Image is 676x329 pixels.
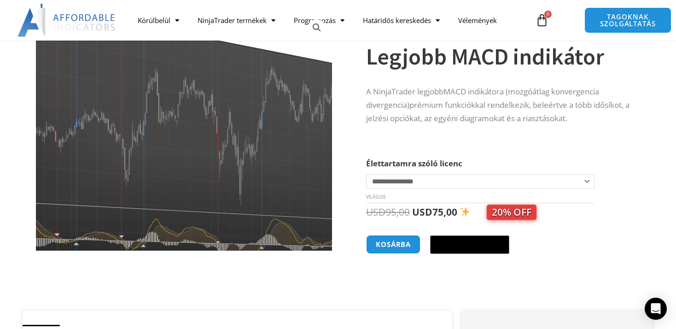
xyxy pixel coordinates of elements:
[354,10,449,31] a: Határidős kereskedés
[366,206,410,218] bdi: 95,00
[645,298,667,320] div: Open Intercom Messenger
[17,4,117,37] img: LogoAI | Megfizethető indikátorok – NinjaTrader
[594,13,661,27] span: TAGOKNAK SZOLGÁLTATÁS
[128,10,527,31] nav: Menu
[366,41,635,73] h1: Legjobb MACD indikátor
[544,11,552,18] span: 0
[366,235,420,254] button: Kosárba
[366,86,599,110] span: MACD indikátora (mozgóátlag konvergencia divergencia)
[128,10,188,31] a: Körülbelül
[412,206,457,218] bdi: 75,00
[487,205,536,220] span: 20% OFF
[188,10,285,31] a: NinjaTrader termékek
[309,19,325,36] a: View full-screen image gallery
[460,207,470,217] img: ✨
[430,235,509,254] button: Buy with GPay
[285,10,354,31] a: Programozás
[412,206,432,218] span: USD
[522,7,562,34] a: 0
[366,266,635,274] iframe: PayPal Message 1
[366,194,386,200] a: Clear options
[366,86,443,97] span: A NinjaTrader legjobb
[584,7,671,33] a: TAGOKNAK SZOLGÁLTATÁS
[366,158,462,169] label: Élettartamra szóló licenc
[366,100,629,123] span: prémium funkciókkal rendelkezik, beleértve a több idősíkot, a jelzési opciókat, az egyéni diagram...
[366,206,385,218] span: USD
[449,10,506,31] a: Vélemények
